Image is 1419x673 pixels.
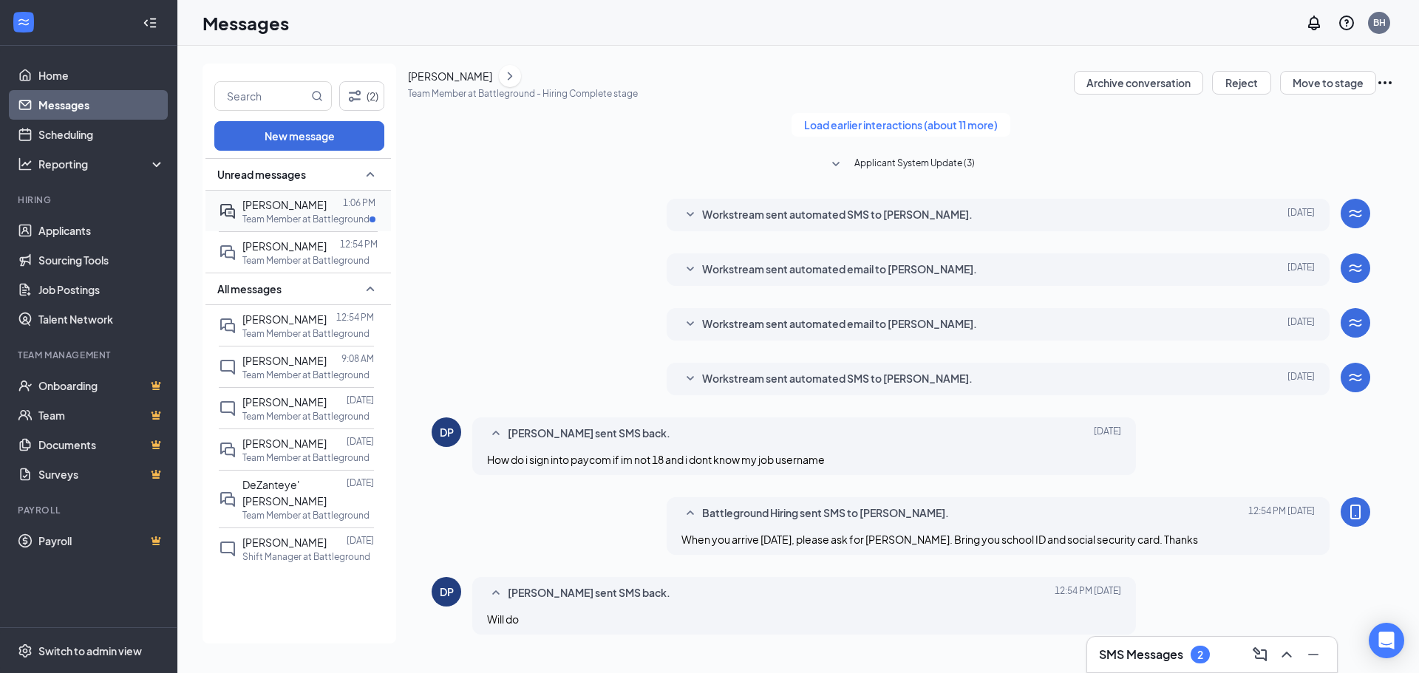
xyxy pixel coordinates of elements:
span: [DATE] [1287,206,1315,224]
svg: WorkstreamLogo [16,15,31,30]
p: [DATE] [347,394,374,406]
span: Battleground Hiring sent SMS to [PERSON_NAME]. [702,505,949,522]
p: Shift Manager at Battleground [242,550,370,563]
svg: ChatInactive [219,358,236,376]
span: DeZanteye' [PERSON_NAME] [242,478,327,508]
span: [DATE] [1287,315,1315,333]
svg: ActiveDoubleChat [219,202,236,220]
p: Team Member at Battleground [242,509,370,522]
svg: SmallChevronUp [681,505,699,522]
button: Reject [1212,71,1271,95]
svg: ComposeMessage [1251,646,1269,663]
span: [PERSON_NAME] [242,354,327,367]
svg: MagnifyingGlass [311,90,323,102]
a: Job Postings [38,275,165,304]
h3: SMS Messages [1099,646,1183,663]
span: [PERSON_NAME] [242,312,327,326]
span: Workstream sent automated SMS to [PERSON_NAME]. [702,206,973,224]
svg: Settings [18,643,33,658]
a: Talent Network [38,304,165,334]
span: Workstream sent automated SMS to [PERSON_NAME]. [702,370,973,388]
svg: DoubleChat [219,244,236,262]
button: Move to stage [1280,71,1376,95]
svg: SmallChevronDown [681,261,699,279]
div: [PERSON_NAME] [408,68,492,84]
input: Search [215,82,308,110]
svg: SmallChevronUp [361,165,379,183]
a: Sourcing Tools [38,245,165,275]
button: SmallChevronDownApplicant System Update (3) [827,156,975,174]
svg: SmallChevronDown [681,370,699,388]
svg: DoubleChat [219,491,236,508]
p: Team Member at Battleground [242,451,370,464]
svg: SmallChevronUp [361,280,379,298]
span: How do i sign into paycom if im not 18 and i dont know my job username [487,453,825,466]
span: [PERSON_NAME] [242,395,327,409]
a: DocumentsCrown [38,430,165,460]
span: All messages [217,281,282,296]
div: Team Management [18,349,162,361]
span: Workstream sent automated email to [PERSON_NAME]. [702,261,977,279]
a: Home [38,61,165,90]
svg: WorkstreamLogo [1347,369,1364,386]
button: Filter (2) [339,81,384,111]
div: DP [440,425,454,440]
svg: QuestionInfo [1338,14,1355,32]
p: Team Member at Battleground [242,369,370,381]
a: OnboardingCrown [38,371,165,400]
a: Applicants [38,216,165,245]
p: [DATE] [347,435,374,448]
span: [DATE] [1094,425,1121,443]
p: 1:06 PM [343,197,375,209]
span: [PERSON_NAME] [242,536,327,549]
div: Reporting [38,157,166,171]
button: ChevronRight [499,65,521,87]
button: Minimize [1301,643,1325,666]
div: Switch to admin view [38,643,142,658]
svg: Ellipses [1376,74,1394,92]
span: [DATE] 12:54 PM [1248,505,1315,522]
svg: MobileSms [1347,503,1364,521]
div: Hiring [18,194,162,206]
span: [PERSON_NAME] [242,437,327,450]
span: [DATE] [1287,370,1315,388]
div: Payroll [18,504,162,516]
p: [DATE] [347,476,374,489]
button: Load earlier interactions (about 11 more) [792,113,1010,137]
svg: SmallChevronDown [681,315,699,333]
svg: ChevronRight [503,67,517,85]
h1: Messages [203,10,289,35]
svg: SmallChevronUp [487,425,505,443]
span: [DATE] [1287,261,1315,279]
button: ComposeMessage [1248,643,1272,666]
svg: ChatInactive [219,540,236,558]
span: Applicant System Update (3) [854,156,975,174]
span: [PERSON_NAME] sent SMS back. [508,425,670,443]
p: Team Member at Battleground [242,327,370,340]
svg: SmallChevronDown [681,206,699,224]
p: Team Member at Battleground [242,213,370,225]
a: TeamCrown [38,400,165,430]
p: Team Member at Battleground [242,410,370,423]
a: PayrollCrown [38,526,165,556]
svg: Collapse [143,16,157,30]
svg: SmallChevronDown [827,156,845,174]
span: [DATE] 12:54 PM [1055,584,1121,602]
a: SurveysCrown [38,460,165,489]
div: Open Intercom Messenger [1369,623,1404,658]
a: Messages [38,90,165,120]
span: [PERSON_NAME] [242,239,327,253]
svg: Minimize [1304,646,1322,663]
span: [PERSON_NAME] sent SMS back. [508,584,670,602]
svg: Analysis [18,157,33,171]
p: 12:54 PM [336,311,374,324]
span: [PERSON_NAME] [242,198,327,211]
span: Workstream sent automated email to [PERSON_NAME]. [702,315,977,333]
span: When you arrive [DATE], please ask for [PERSON_NAME]. Bring you school ID and social security car... [681,533,1198,546]
button: Archive conversation [1074,71,1203,95]
svg: Filter [346,87,364,105]
svg: DoubleChat [219,441,236,459]
div: 2 [1197,649,1203,661]
svg: ChevronUp [1278,646,1296,663]
a: Scheduling [38,120,165,149]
